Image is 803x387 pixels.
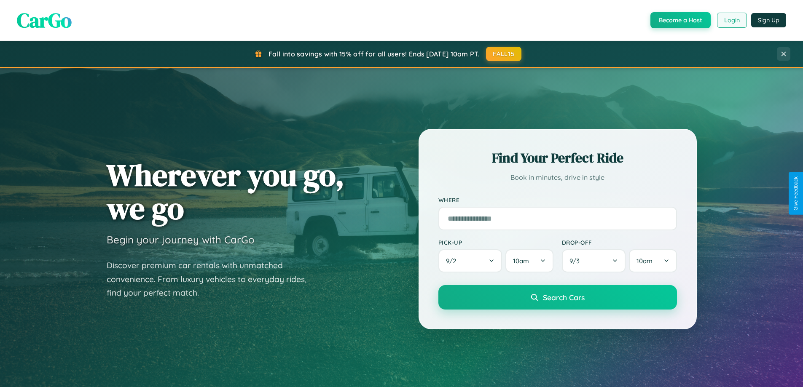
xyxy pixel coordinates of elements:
[751,13,786,27] button: Sign Up
[636,257,653,265] span: 10am
[717,13,747,28] button: Login
[438,239,553,246] label: Pick-up
[438,285,677,310] button: Search Cars
[543,293,585,302] span: Search Cars
[569,257,584,265] span: 9 / 3
[107,233,255,246] h3: Begin your journey with CarGo
[438,249,502,272] button: 9/2
[438,149,677,167] h2: Find Your Perfect Ride
[107,158,344,225] h1: Wherever you go, we go
[438,171,677,184] p: Book in minutes, drive in style
[107,259,317,300] p: Discover premium car rentals with unmatched convenience. From luxury vehicles to everyday rides, ...
[629,249,677,272] button: 10am
[650,12,711,28] button: Become a Host
[513,257,529,265] span: 10am
[438,196,677,203] label: Where
[562,239,677,246] label: Drop-off
[269,50,480,58] span: Fall into savings with 15% off for all users! Ends [DATE] 10am PT.
[17,6,72,34] span: CarGo
[562,249,626,272] button: 9/3
[446,257,460,265] span: 9 / 2
[486,47,521,61] button: FALL15
[505,249,553,272] button: 10am
[793,176,799,211] div: Give Feedback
